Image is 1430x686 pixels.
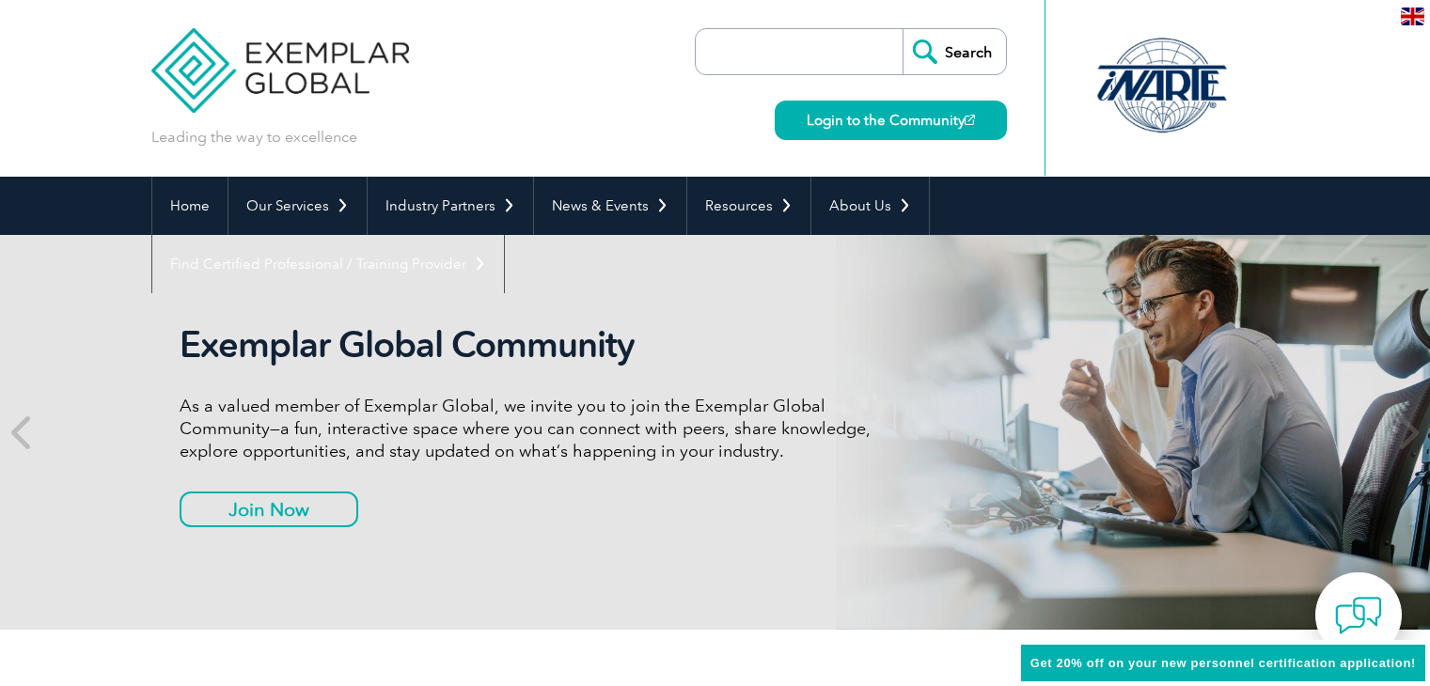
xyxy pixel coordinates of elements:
[1401,8,1424,25] img: en
[903,29,1006,74] input: Search
[152,177,228,235] a: Home
[228,177,367,235] a: Our Services
[811,177,929,235] a: About Us
[368,177,533,235] a: Industry Partners
[152,235,504,293] a: Find Certified Professional / Training Provider
[1335,592,1382,639] img: contact-chat.png
[180,323,885,366] h2: Exemplar Global Community
[687,177,810,235] a: Resources
[534,177,686,235] a: News & Events
[965,115,975,125] img: open_square.png
[1030,656,1416,670] span: Get 20% off on your new personnel certification application!
[180,395,885,462] p: As a valued member of Exemplar Global, we invite you to join the Exemplar Global Community—a fun,...
[180,491,358,527] a: Join Now
[775,101,1007,140] a: Login to the Community
[151,127,357,148] p: Leading the way to excellence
